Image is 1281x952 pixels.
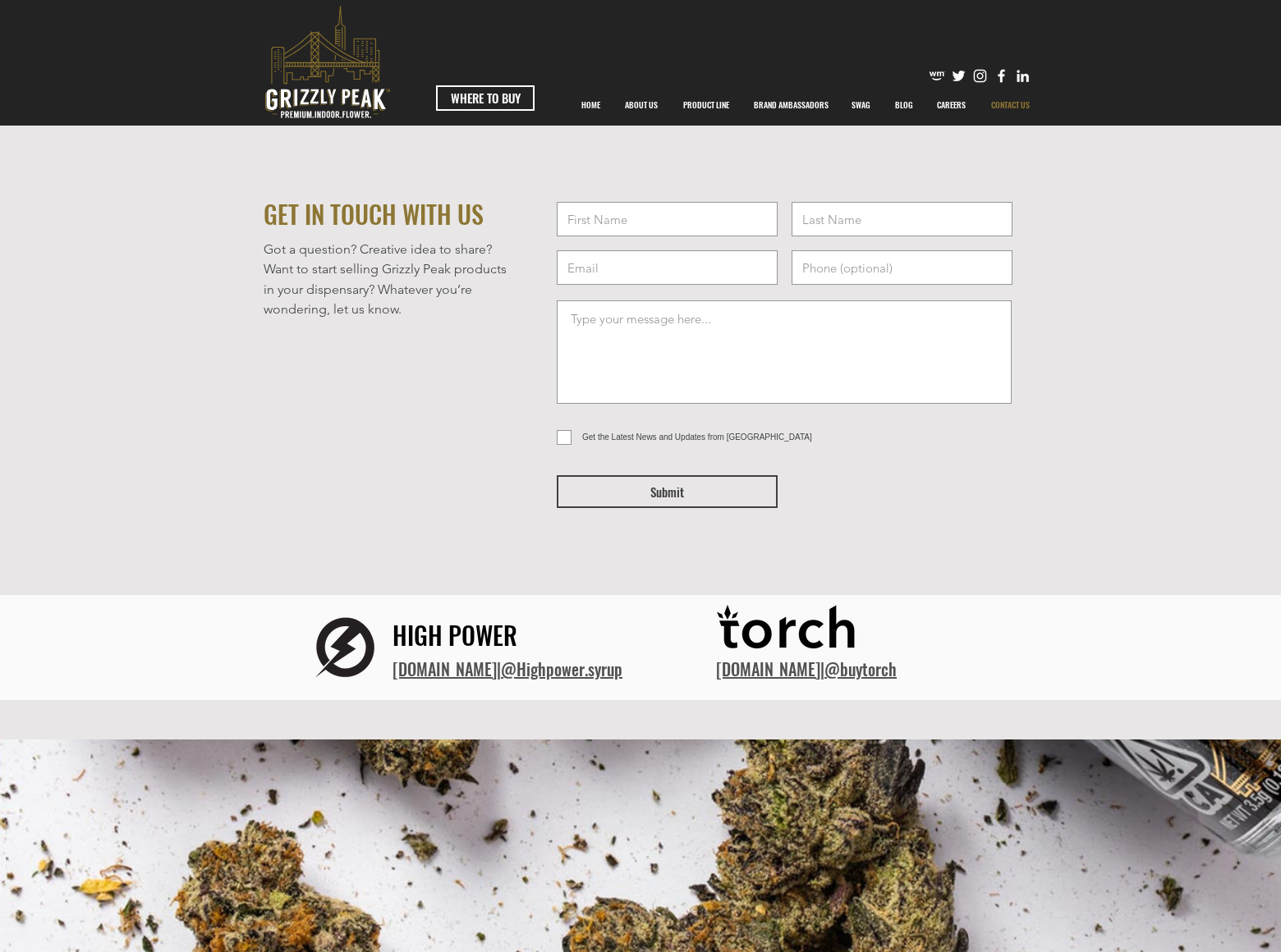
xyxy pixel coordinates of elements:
a: BLOG [883,85,925,126]
span: GET IN TOUCH WITH US [264,195,484,232]
div: BRAND AMBASSADORS [742,85,839,126]
p: BRAND AMBASSADORS [746,85,837,126]
span: | [716,657,897,681]
a: CAREERS [925,85,978,126]
input: First Name [557,202,778,236]
p: ABOUT US [617,85,666,126]
img: Likedin [1014,67,1031,85]
input: Last Name [792,202,1012,236]
a: @buytorch [824,657,897,681]
input: Phone (optional) [792,250,1012,285]
img: weedmaps [929,67,946,85]
input: Email [557,250,778,285]
img: Torch_Logo_BLACK.png [716,600,864,661]
p: PRODUCT LINE [675,85,737,126]
a: ABOUT US [613,85,670,126]
a: HOME [568,85,613,126]
a: CONTACT US [978,85,1042,126]
a: PRODUCT LINE [670,85,742,126]
a: WHERE TO BUY [436,85,535,111]
p: CAREERS [929,85,974,126]
img: logo hp.png [297,600,393,695]
p: SWAG [843,85,879,126]
span: Submit [650,483,684,501]
p: BLOG [887,85,921,126]
img: Twitter [950,67,967,85]
span: HIGH POWER [393,616,517,653]
img: Facebook [993,67,1010,85]
nav: Site [568,85,1042,126]
span: WHERE TO BUY [451,89,521,107]
p: CONTACT US [983,85,1038,126]
span: | [393,657,622,681]
p: HOME [573,85,608,126]
svg: premium-indoor-flower [265,6,390,118]
span: Want to start selling Grizzly Peak products in your dispensary? Whatever you’re wondering, let us... [264,261,507,317]
a: ​[DOMAIN_NAME] [393,657,497,681]
button: Submit [557,475,778,508]
img: Instagram [971,67,989,85]
a: SWAG [839,85,883,126]
a: @Highpower.syrup [501,657,622,681]
span: Got a question? Creative idea to share? [264,241,492,257]
ul: Social Bar [929,67,1031,85]
a: [DOMAIN_NAME] [716,657,820,681]
span: Get the Latest News and Updates from [GEOGRAPHIC_DATA] [582,433,812,442]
